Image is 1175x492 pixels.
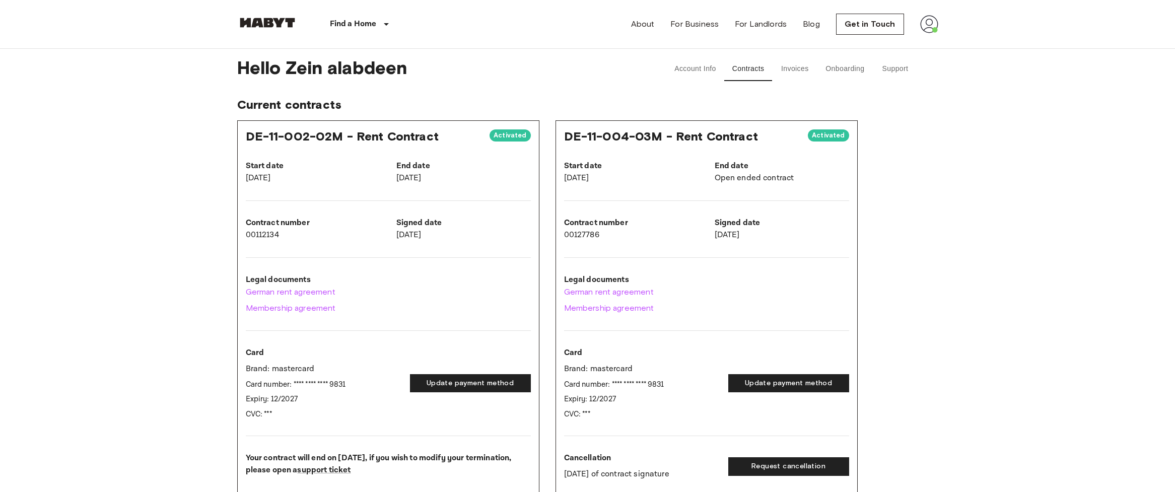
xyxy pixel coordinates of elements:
[666,57,724,81] button: Account Info
[330,18,377,30] p: Find a Home
[772,57,817,81] button: Invoices
[237,18,298,28] img: Habyt
[564,468,712,480] p: [DATE] of contract signature
[246,302,531,314] a: Membership agreement
[724,57,773,81] button: Contracts
[246,363,402,375] p: Brand: mastercard
[715,172,849,184] p: Open ended contract
[873,57,918,81] button: Support
[735,18,787,30] a: For Landlords
[564,172,699,184] p: [DATE]
[246,452,531,476] p: Your contract will end on [DATE], if you wish to modify your termination, please open a
[396,229,531,241] p: [DATE]
[817,57,872,81] button: Onboarding
[564,452,712,464] p: Cancellation
[715,217,849,229] p: Signed date
[808,130,849,140] span: Activated
[246,347,402,359] p: Card
[246,274,531,286] p: Legal documents
[246,172,380,184] p: [DATE]
[670,18,719,30] a: For Business
[396,172,531,184] p: [DATE]
[715,160,849,172] p: End date
[631,18,655,30] a: About
[410,374,531,393] button: Update payment method
[246,129,439,144] span: DE-11-002-02M - Rent Contract
[564,286,849,298] a: German rent agreement
[237,97,938,112] span: Current contracts
[564,274,849,286] p: Legal documents
[728,457,849,476] button: Request cancellation
[246,229,380,241] p: 00112134
[728,374,849,393] button: Update payment method
[564,129,758,144] span: DE-11-004-03M - Rent Contract
[836,14,904,35] a: Get in Touch
[920,15,938,33] img: avatar
[803,18,820,30] a: Blog
[564,229,699,241] p: 00127786
[564,363,720,375] p: Brand: mastercard
[246,217,380,229] p: Contract number
[246,160,380,172] p: Start date
[396,217,531,229] p: Signed date
[237,57,639,81] span: Hello Zein alabdeen
[564,217,699,229] p: Contract number
[564,302,849,314] a: Membership agreement
[490,130,530,140] span: Activated
[246,394,402,404] p: Expiry: 12/2027
[246,286,531,298] a: German rent agreement
[396,160,531,172] p: End date
[564,394,720,404] p: Expiry: 12/2027
[564,160,699,172] p: Start date
[715,229,849,241] p: [DATE]
[564,347,720,359] p: Card
[297,465,351,475] a: support ticket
